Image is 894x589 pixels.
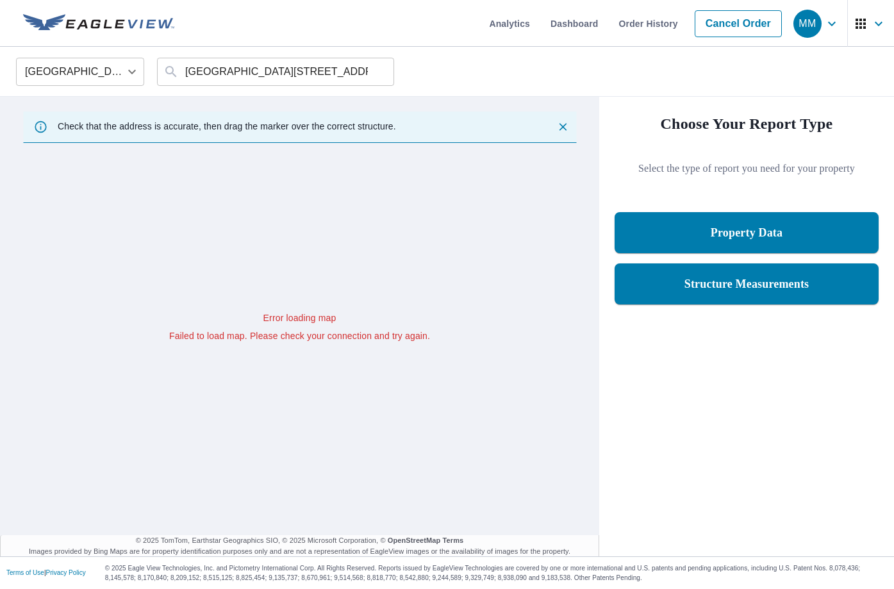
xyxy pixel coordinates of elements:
a: Terms [443,536,464,544]
p: Choose Your Report Type [615,112,879,135]
input: Search by address or latitude-longitude [185,54,368,90]
a: Privacy Policy [46,569,86,576]
p: Check that the address is accurate, then drag the marker over the correct structure. [58,120,396,132]
p: © 2025 Eagle View Technologies, Inc. and Pictometry International Corp. All Rights Reserved. Repo... [105,563,888,583]
a: Cancel Order [695,10,782,37]
div: Failed to load map. Please check your connection and try again. [169,329,430,342]
button: Close [554,119,571,135]
a: Terms of Use [6,569,44,576]
p: Select the type of report you need for your property [615,161,879,176]
p: Property Data [711,225,782,240]
span: © 2025 TomTom, Earthstar Geographics SIO, © 2025 Microsoft Corporation, © [136,535,464,546]
div: MM [793,10,822,38]
div: [GEOGRAPHIC_DATA] [16,54,144,90]
p: Structure Measurements [684,276,809,292]
p: | [6,569,86,577]
img: EV Logo [23,14,174,33]
a: OpenStreetMap [388,536,441,544]
div: Error loading map [169,311,430,324]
